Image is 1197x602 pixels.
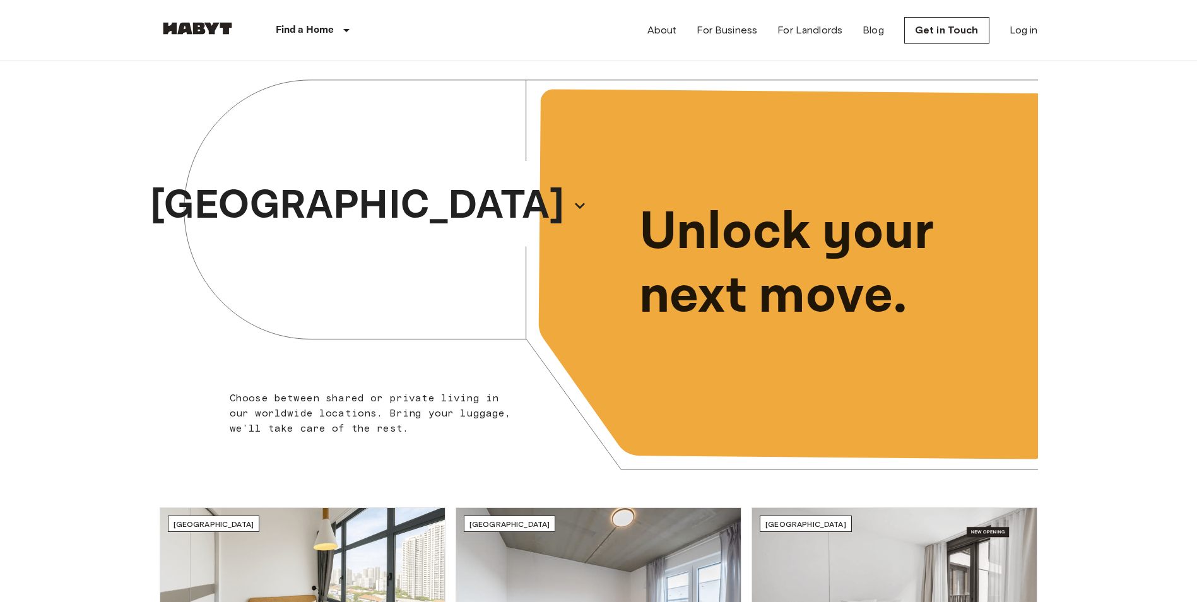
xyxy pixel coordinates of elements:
span: [GEOGRAPHIC_DATA] [174,519,254,529]
a: Log in [1010,23,1038,38]
p: [GEOGRAPHIC_DATA] [150,175,564,236]
p: Find a Home [276,23,334,38]
p: Unlock your next move. [639,201,1018,328]
a: For Business [697,23,757,38]
button: [GEOGRAPHIC_DATA] [145,172,592,240]
span: [GEOGRAPHIC_DATA] [765,519,846,529]
a: About [647,23,677,38]
a: Blog [863,23,884,38]
a: Get in Touch [904,17,989,44]
span: [GEOGRAPHIC_DATA] [469,519,550,529]
p: Choose between shared or private living in our worldwide locations. Bring your luggage, we'll tak... [230,391,519,436]
img: Habyt [160,22,235,35]
a: For Landlords [777,23,842,38]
